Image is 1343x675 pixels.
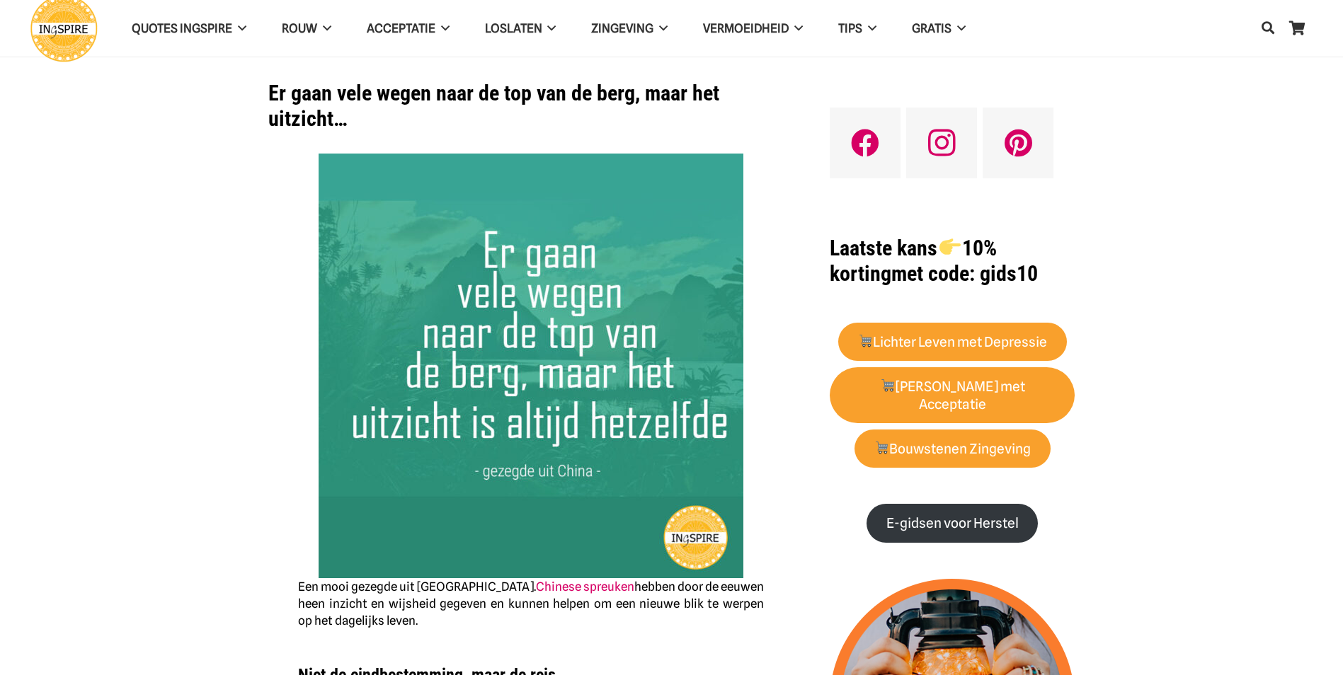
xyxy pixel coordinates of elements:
[874,441,1031,457] strong: Bouwstenen Zingeving
[653,11,668,46] span: Zingeving Menu
[591,21,653,35] span: Zingeving
[830,236,1075,287] h1: met code: gids10
[830,108,901,178] a: Facebook
[880,379,1025,412] strong: [PERSON_NAME] met Acceptatie
[319,154,743,578] img: Wijsheid uit China over jouw eigen pad en succes: Er gaan vele wegen naar de top van de berg maar...
[789,11,803,46] span: VERMOEIDHEID Menu
[536,579,634,594] a: Chinese spreuken
[349,11,467,47] a: AcceptatieAcceptatie Menu
[1254,11,1282,45] a: Zoeken
[703,21,789,35] span: VERMOEIDHEID
[855,429,1051,468] a: 🛒Bouwstenen Zingeving
[867,504,1038,543] a: E-gidsen voor Herstel
[282,21,317,35] span: ROUW
[573,11,685,47] a: ZingevingZingeving Menu
[894,11,983,47] a: GRATISGRATIS Menu
[875,441,888,454] img: 🛒
[132,21,232,35] span: QUOTES INGSPIRE
[467,11,574,47] a: LoslatenLoslaten Menu
[685,11,821,47] a: VERMOEIDHEIDVERMOEIDHEID Menu
[838,323,1067,362] a: 🛒Lichter Leven met Depressie
[821,11,894,47] a: TIPSTIPS Menu
[542,11,556,46] span: Loslaten Menu
[114,11,264,47] a: QUOTES INGSPIREQUOTES INGSPIRE Menu
[859,334,872,347] img: 🛒
[881,379,894,392] img: 🛒
[268,81,794,132] h1: Er gaan vele wegen naar de top van de berg, maar het uitzicht…
[830,367,1075,424] a: 🛒[PERSON_NAME] met Acceptatie
[264,11,349,47] a: ROUWROUW Menu
[298,579,764,628] span: Een mooi gezegde uit [GEOGRAPHIC_DATA]. hebben door de eeuwen heen inzicht en wijsheid gegeven en...
[862,11,876,46] span: TIPS Menu
[906,108,977,178] a: Instagram
[951,11,966,46] span: GRATIS Menu
[367,21,435,35] span: Acceptatie
[838,21,862,35] span: TIPS
[232,11,246,46] span: QUOTES INGSPIRE Menu
[886,515,1019,531] strong: E-gidsen voor Herstel
[912,21,951,35] span: GRATIS
[983,108,1053,178] a: Pinterest
[858,334,1048,350] strong: Lichter Leven met Depressie
[485,21,542,35] span: Loslaten
[830,236,996,286] strong: Laatste kans 10% korting
[435,11,450,46] span: Acceptatie Menu
[317,11,331,46] span: ROUW Menu
[939,236,961,258] img: 👉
